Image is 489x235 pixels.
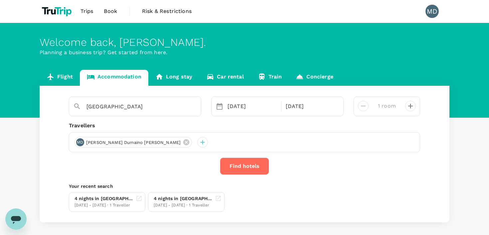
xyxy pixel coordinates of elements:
div: MD [76,138,84,146]
a: Concierge [289,70,340,86]
a: Long stay [148,70,199,86]
span: Book [104,7,117,15]
div: 4 nights in [GEOGRAPHIC_DATA] Residences @ [GEOGRAPHIC_DATA] [154,195,212,202]
div: MD[PERSON_NAME] Dumaino [PERSON_NAME] [75,137,192,148]
p: Planning a business trip? Get started from here. [40,49,449,57]
button: Find hotels [220,158,269,175]
div: [DATE] - [DATE] · 1 Traveller [154,202,212,209]
span: Risk & Restrictions [142,7,192,15]
button: decrease [405,101,416,111]
div: [DATE] [225,100,280,113]
span: Trips [81,7,93,15]
img: TruTrip logo [40,4,75,19]
input: Search cities, hotels, work locations [86,101,178,112]
a: Car rental [199,70,251,86]
a: Flight [40,70,80,86]
div: Travellers [69,122,420,130]
a: Accommodation [80,70,148,86]
div: [DATE] - [DATE] · 1 Traveller [75,202,133,209]
iframe: Button to launch messaging window [5,208,27,230]
span: [PERSON_NAME] Dumaino [PERSON_NAME] [82,139,185,146]
div: [DATE] [283,100,338,113]
input: Add rooms [374,101,400,111]
p: Your recent search [69,183,420,189]
a: Train [251,70,289,86]
div: Welcome back , [PERSON_NAME] . [40,36,449,49]
div: 4 nights in [GEOGRAPHIC_DATA] [75,195,133,202]
div: MD [425,5,439,18]
button: Open [196,106,198,107]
